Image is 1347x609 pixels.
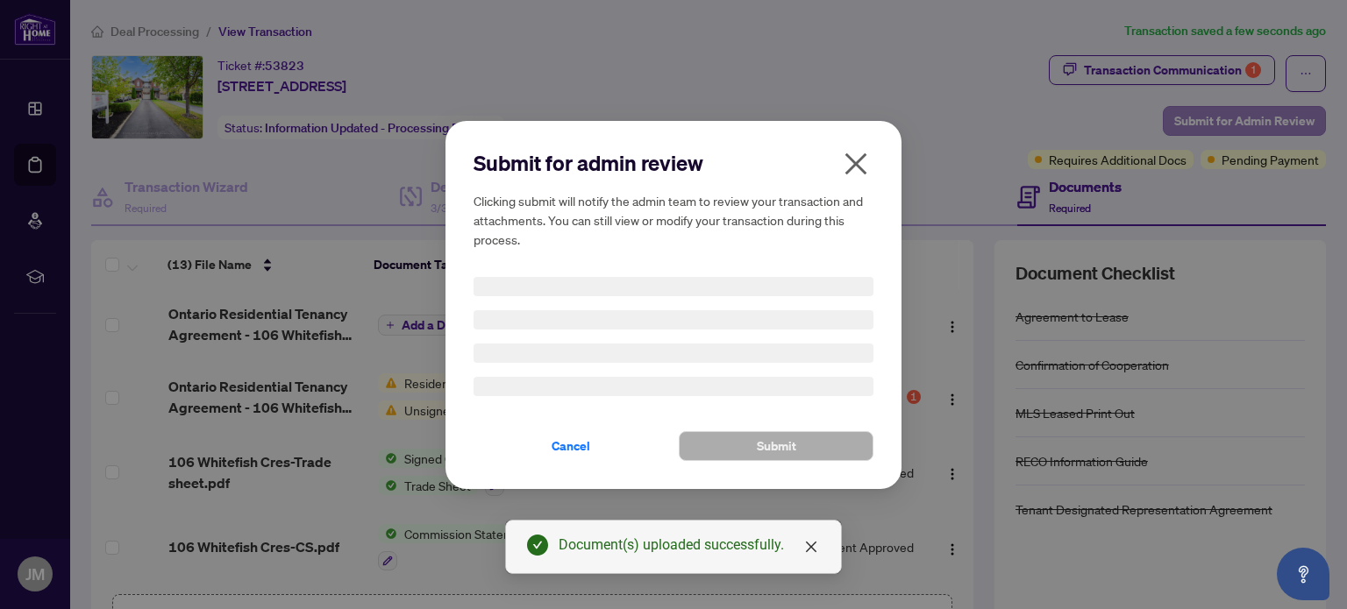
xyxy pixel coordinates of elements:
[802,537,821,556] a: Close
[559,535,820,556] div: Document(s) uploaded successfully.
[474,431,668,461] button: Cancel
[552,432,590,460] span: Cancel
[1277,548,1329,600] button: Open asap
[679,431,873,461] button: Submit
[527,535,548,556] span: check-circle
[474,149,873,177] h2: Submit for admin review
[804,540,818,554] span: close
[474,191,873,249] h5: Clicking submit will notify the admin team to review your transaction and attachments. You can st...
[842,150,870,178] span: close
